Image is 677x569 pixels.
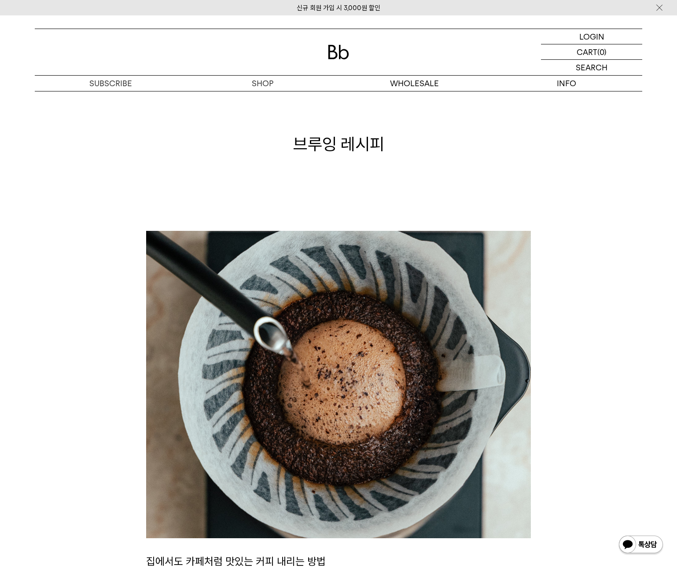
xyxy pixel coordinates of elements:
h1: 브루잉 레시피 [35,132,642,156]
a: SUBSCRIBE [35,76,187,91]
img: 로고 [328,45,349,59]
a: SHOP [187,76,338,91]
img: 4189a716bed969d963a9df752a490e85_105402.jpg [146,231,530,538]
a: CART (0) [541,44,642,60]
p: (0) [597,44,607,59]
p: WHOLESALE [338,76,490,91]
a: LOGIN [541,29,642,44]
p: CART [577,44,597,59]
img: 카카오톡 채널 1:1 채팅 버튼 [618,535,664,556]
a: 신규 회원 가입 시 3,000원 할인 [297,4,380,12]
p: INFO [490,76,642,91]
p: LOGIN [579,29,604,44]
span: 집에서도 카페처럼 맛있는 커피 내리는 방법 [146,555,326,568]
p: SEARCH [576,60,607,75]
